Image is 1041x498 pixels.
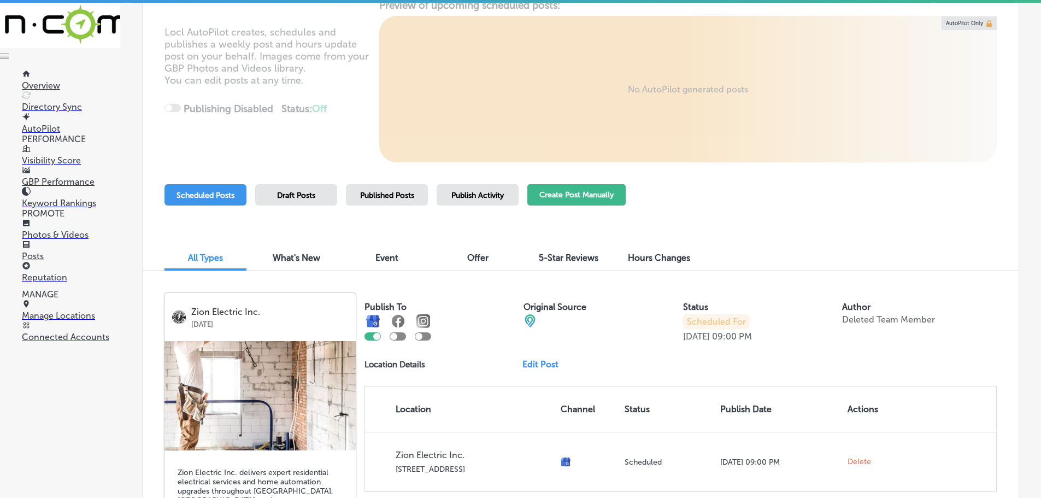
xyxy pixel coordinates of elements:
p: PERFORMANCE [22,134,120,144]
p: Manage Locations [22,310,120,321]
label: Author [842,302,871,312]
p: Zion Electric Inc. [191,307,348,317]
p: [DATE] 09:00 PM [720,458,839,467]
p: MANAGE [22,289,120,300]
p: 09:00 PM [712,331,752,342]
p: [DATE] [683,331,710,342]
p: Deleted Team Member [842,314,935,325]
a: Directory Sync [22,91,120,112]
p: Visibility Score [22,155,120,166]
img: cba84b02adce74ede1fb4a8549a95eca.png [524,314,537,327]
span: Hours Changes [628,253,690,263]
th: Status [620,386,716,432]
span: What's New [273,253,320,263]
a: Connected Accounts [22,321,120,342]
p: Reputation [22,272,120,283]
a: Posts [22,241,120,261]
p: Location Details [364,360,425,370]
span: Scheduled Posts [177,191,234,200]
a: AutoPilot [22,113,120,134]
th: Actions [843,386,894,432]
a: Visibility Score [22,145,120,166]
p: Scheduled For [683,314,750,329]
a: Photos & Videos [22,219,120,240]
p: PROMOTE [22,208,120,219]
p: Connected Accounts [22,332,120,342]
span: Event [375,253,398,263]
a: Overview [22,70,120,91]
a: Keyword Rankings [22,188,120,208]
th: Channel [556,386,620,432]
label: Publish To [364,302,407,312]
span: Delete [848,457,871,467]
p: [DATE] [191,317,348,329]
p: GBP Performance [22,177,120,187]
button: Create Post Manually [527,184,626,206]
label: Status [683,302,708,312]
p: Keyword Rankings [22,198,120,208]
img: logo [172,310,186,324]
a: GBP Performance [22,166,120,187]
th: Location [365,386,556,432]
span: Published Posts [360,191,414,200]
p: Overview [22,80,120,91]
p: [STREET_ADDRESS] [396,465,552,474]
span: Offer [467,253,489,263]
p: AutoPilot [22,124,120,134]
label: Original Source [524,302,586,312]
img: 87732aaa-864f-4ee5-ab05-a735b2709fe4Zion-40.png [164,341,356,450]
p: Posts [22,251,120,261]
p: Zion Electric Inc. [396,450,552,460]
p: Directory Sync [22,102,120,112]
th: Publish Date [716,386,843,432]
span: Publish Activity [451,191,504,200]
a: Manage Locations [22,300,120,321]
p: Scheduled [625,458,711,467]
a: Reputation [22,262,120,283]
span: Draft Posts [277,191,315,200]
span: All Types [188,253,223,263]
p: Photos & Videos [22,230,120,240]
a: Edit Post [522,359,567,370]
span: 5-Star Reviews [539,253,598,263]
